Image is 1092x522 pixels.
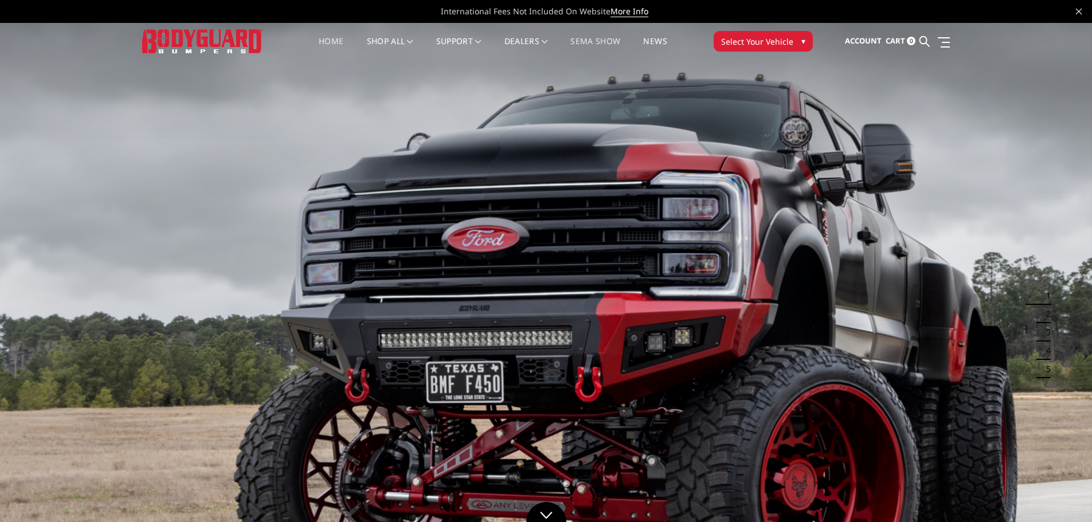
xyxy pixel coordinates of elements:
a: Support [436,37,482,60]
button: Select Your Vehicle [714,31,813,52]
button: 5 of 5 [1039,360,1051,378]
button: 1 of 5 [1039,286,1051,305]
a: Account [845,26,882,57]
img: BODYGUARD BUMPERS [142,29,263,53]
button: 4 of 5 [1039,342,1051,360]
a: Cart 0 [886,26,915,57]
iframe: Chat Widget [1035,467,1092,522]
a: SEMA Show [570,37,620,60]
a: More Info [610,6,648,17]
a: Click to Down [526,502,566,522]
button: 3 of 5 [1039,323,1051,342]
span: ▾ [801,35,805,47]
a: shop all [367,37,413,60]
a: News [643,37,667,60]
span: Cart [886,36,905,46]
a: Home [319,37,343,60]
a: Dealers [504,37,548,60]
span: Select Your Vehicle [721,36,793,48]
button: 2 of 5 [1039,305,1051,323]
span: 0 [907,37,915,45]
span: Account [845,36,882,46]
